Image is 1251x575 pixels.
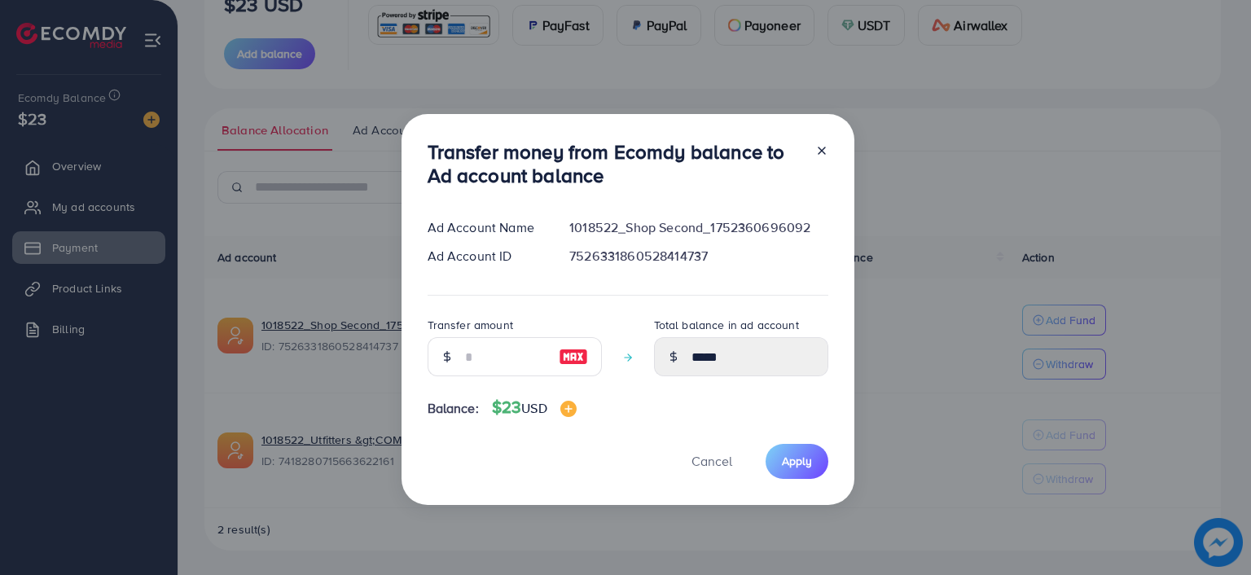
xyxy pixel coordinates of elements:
span: Balance: [428,399,479,418]
label: Total balance in ad account [654,317,799,333]
button: Apply [766,444,828,479]
span: USD [521,399,546,417]
h4: $23 [492,397,577,418]
div: Ad Account Name [415,218,557,237]
div: 1018522_Shop Second_1752360696092 [556,218,841,237]
img: image [560,401,577,417]
div: 7526331860528414737 [556,247,841,266]
button: Cancel [671,444,753,479]
div: Ad Account ID [415,247,557,266]
h3: Transfer money from Ecomdy balance to Ad account balance [428,140,802,187]
img: image [559,347,588,367]
span: Cancel [691,452,732,470]
span: Apply [782,453,812,469]
label: Transfer amount [428,317,513,333]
